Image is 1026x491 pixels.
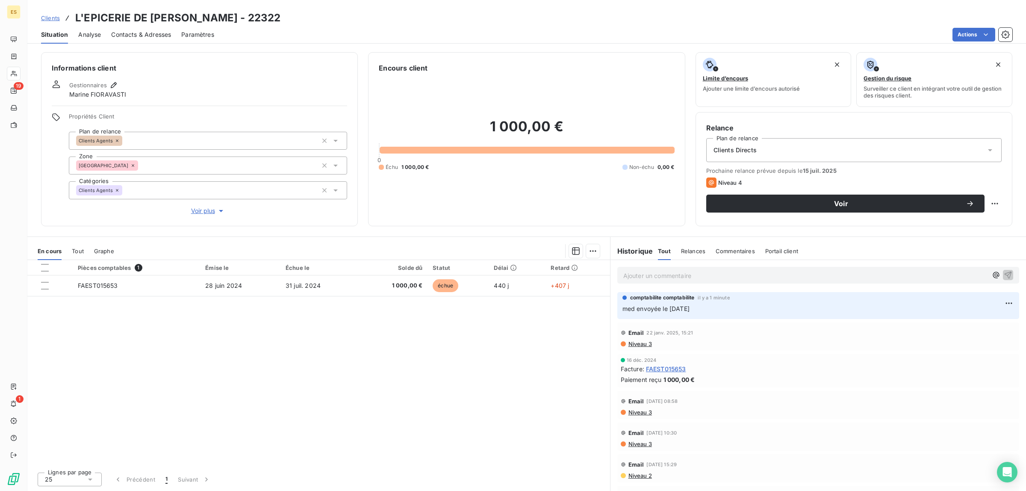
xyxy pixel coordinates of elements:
span: Graphe [94,248,114,254]
span: Analyse [78,30,101,39]
div: Solde dû [363,264,422,271]
span: 0,00 € [657,163,675,171]
h3: L'EPICERIE DE [PERSON_NAME] - 22322 [75,10,280,26]
span: FAEST015653 [646,364,686,373]
span: Prochaine relance prévue depuis le [706,167,1002,174]
span: 22 janv. 2025, 15:21 [646,330,693,335]
span: Portail client [765,248,798,254]
span: 440 j [494,282,509,289]
button: Précédent [109,470,160,488]
span: [DATE] 10:30 [646,430,677,435]
span: Niveau 2 [628,472,652,479]
span: Surveiller ce client en intégrant votre outil de gestion des risques client. [864,85,1005,99]
span: 15 juil. 2025 [803,167,837,174]
div: Open Intercom Messenger [997,462,1017,482]
span: 28 juin 2024 [205,282,242,289]
a: Clients [41,14,60,22]
span: [DATE] 15:29 [646,462,677,467]
span: Propriétés Client [69,113,347,125]
span: Voir plus [191,207,225,215]
div: Délai [494,264,540,271]
span: [DATE] 08:58 [646,399,678,404]
button: Limite d’encoursAjouter une limite d’encours autorisé [696,52,852,107]
span: Contacts & Adresses [111,30,171,39]
span: 1 [16,395,24,403]
img: Logo LeanPay [7,472,21,486]
span: Clients Directs [713,146,757,154]
span: Email [628,429,644,436]
div: Émise le [205,264,275,271]
button: 1 [160,470,173,488]
span: [GEOGRAPHIC_DATA] [79,163,129,168]
span: Gestionnaires [69,82,107,89]
div: ES [7,5,21,19]
span: Paiement reçu [621,375,662,384]
span: Email [628,329,644,336]
span: Gestion du risque [864,75,911,82]
h2: 1 000,00 € [379,118,674,144]
button: Voir plus [69,206,347,216]
span: 1 000,00 € [401,163,429,171]
span: Facture : [621,364,644,373]
span: 0 [377,157,381,163]
span: Niveau 4 [718,179,742,186]
h6: Relance [706,123,1002,133]
span: 1 [165,475,168,484]
span: Niveau 3 [628,441,652,447]
span: Tout [658,248,671,254]
span: Niveau 3 [628,409,652,416]
span: En cours [38,248,62,254]
span: FAEST015653 [78,282,118,289]
span: Limite d’encours [703,75,748,82]
span: 25 [45,475,52,484]
input: Ajouter une valeur [122,137,129,145]
span: échue [433,279,458,292]
span: Clients Agents [79,188,113,193]
button: Gestion du risqueSurveiller ce client en intégrant votre outil de gestion des risques client. [856,52,1012,107]
span: 31 juil. 2024 [286,282,321,289]
div: Échue le [286,264,353,271]
span: +407 j [551,282,569,289]
span: Paramètres [181,30,214,39]
span: Voir [716,200,966,207]
span: comptabilite comptabilite [630,294,695,302]
div: Statut [433,264,484,271]
span: Clients [41,15,60,21]
span: Situation [41,30,68,39]
span: Marine FIORAVASTI [69,90,127,99]
div: Pièces comptables [78,264,195,272]
span: Niveau 3 [628,340,652,347]
span: il y a 1 minute [698,295,729,300]
span: Email [628,398,644,405]
span: Commentaires [716,248,755,254]
span: 1 000,00 € [363,281,422,290]
span: 16 déc. 2024 [627,358,657,363]
input: Ajouter une valeur [122,186,129,194]
span: Ajouter une limite d’encours autorisé [703,85,800,92]
span: Email [628,461,644,468]
span: Échu [386,163,398,171]
span: Relances [681,248,705,254]
h6: Informations client [52,63,347,73]
span: Tout [72,248,84,254]
span: Clients Agents [79,138,113,143]
button: Suivant [173,470,216,488]
span: med envoyée le [DATE] [622,305,690,312]
button: Actions [952,28,995,41]
h6: Historique [610,246,653,256]
h6: Encours client [379,63,427,73]
input: Ajouter une valeur [138,162,145,169]
span: 19 [14,82,24,90]
button: Voir [706,195,985,213]
div: Retard [551,264,604,271]
span: Non-échu [629,163,654,171]
span: 1 000,00 € [663,375,695,384]
span: 1 [135,264,142,272]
